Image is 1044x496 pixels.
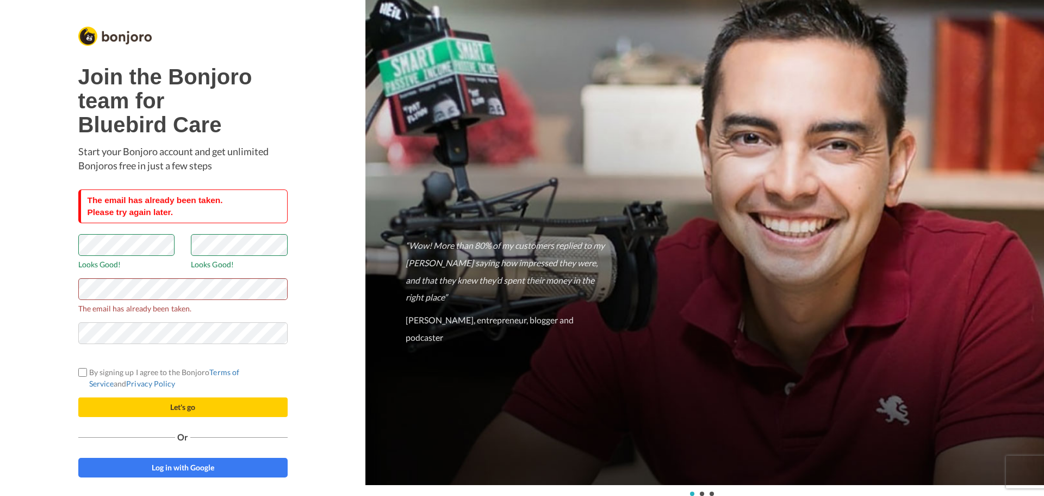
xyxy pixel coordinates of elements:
[78,303,288,314] span: The email has already been taken.
[175,433,190,441] span: Or
[78,458,288,477] a: Log in with Google
[78,259,175,270] span: Looks Good!
[406,237,610,306] p: “Wow! More than 80% of my customers replied to my [PERSON_NAME] saying how impressed they were, a...
[406,311,610,346] p: [PERSON_NAME], entrepreneur, blogger and podcaster
[88,206,281,218] div: Please try again later.
[78,368,87,377] input: By signing up I agree to the BonjoroTerms of ServiceandPrivacy Policy
[78,397,288,417] button: Let's go
[126,379,175,388] a: Privacy Policy
[78,145,288,173] p: Start your Bonjoro account and get unlimited Bonjoros free in just a few steps
[78,113,222,137] b: Bluebird Care
[152,463,214,472] span: Log in with Google
[89,368,240,388] a: Terms of Service
[78,366,288,389] label: By signing up I agree to the Bonjoro and
[88,194,281,206] div: The email has already been taken.
[191,259,288,270] span: Looks Good!
[78,65,288,137] h1: Join the Bonjoro team for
